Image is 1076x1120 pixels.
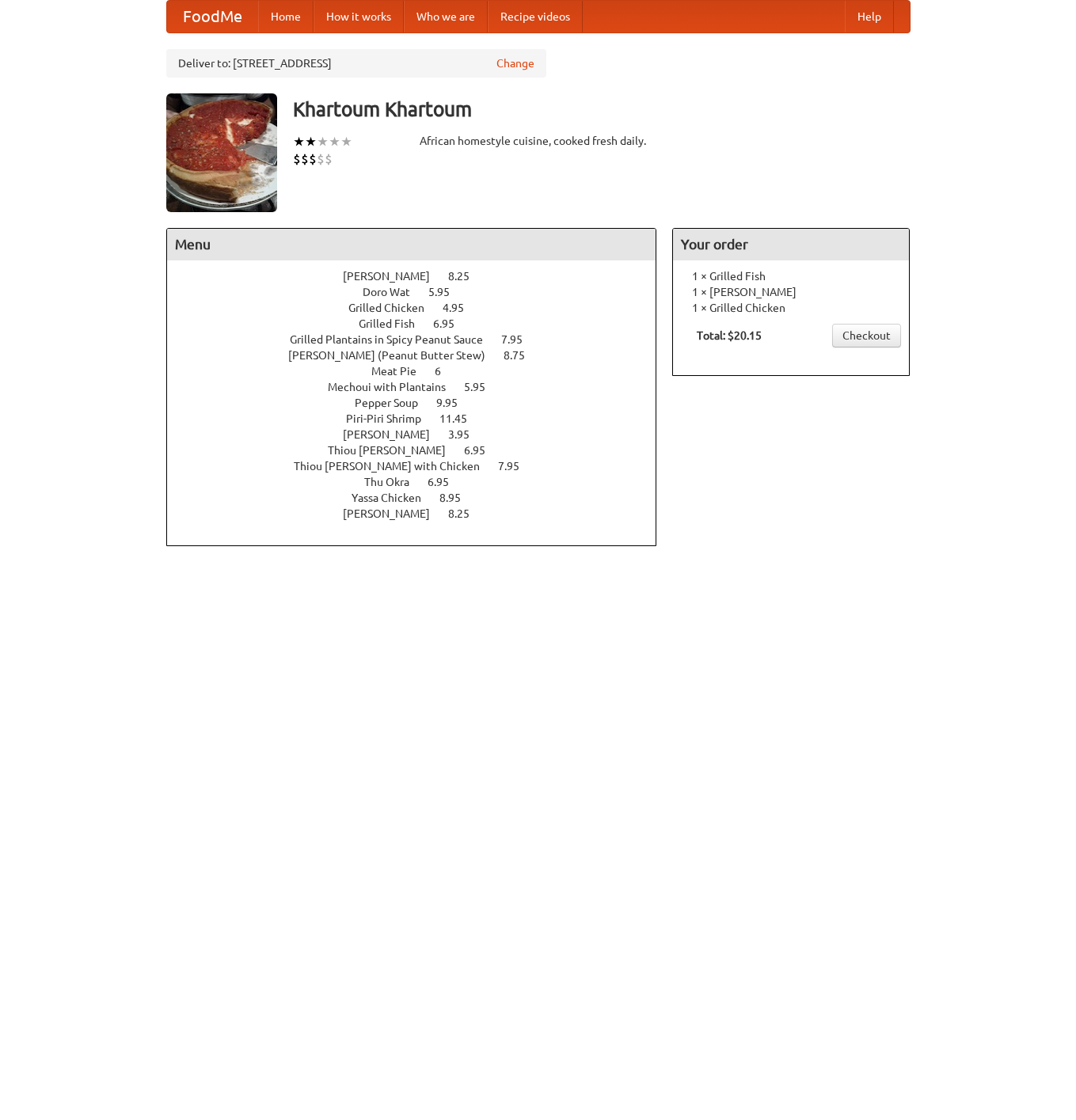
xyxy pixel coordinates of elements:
[448,270,485,283] span: 8.25
[166,49,546,78] div: Deliver to: [STREET_ADDRESS]
[832,324,901,347] a: Checkout
[328,381,515,393] a: Mechoui with Plantains 5.95
[681,284,901,300] li: 1 × [PERSON_NAME]
[498,460,535,473] span: 7.95
[364,476,425,488] span: Thu Okra
[325,150,333,168] li: $
[371,365,470,378] a: Meat Pie 6
[681,268,901,284] li: 1 × Grilled Fish
[673,229,909,260] h4: Your order
[293,150,301,168] li: $
[355,397,434,409] span: Pepper Soup
[348,302,493,314] a: Grilled Chicken 4.95
[317,133,329,150] li: ★
[428,476,465,488] span: 6.95
[343,270,446,283] span: [PERSON_NAME]
[346,412,496,425] a: Piri-Piri Shrimp 11.45
[448,428,485,441] span: 3.95
[343,428,499,441] a: [PERSON_NAME] 3.95
[355,397,487,409] a: Pepper Soup 9.95
[328,444,515,457] a: Thiou [PERSON_NAME] 6.95
[343,507,446,520] span: [PERSON_NAME]
[343,507,499,520] a: [PERSON_NAME] 8.25
[348,302,440,314] span: Grilled Chicken
[501,333,538,346] span: 7.95
[436,397,473,409] span: 9.95
[352,492,490,504] a: Yassa Chicken 8.95
[346,412,437,425] span: Piri-Piri Shrimp
[290,333,552,346] a: Grilled Plantains in Spicy Peanut Sauce 7.95
[435,365,457,378] span: 6
[681,300,901,316] li: 1 × Grilled Chicken
[464,381,501,393] span: 5.95
[294,460,496,473] span: Thiou [PERSON_NAME] with Chicken
[433,317,470,330] span: 6.95
[428,286,466,298] span: 5.95
[301,150,309,168] li: $
[363,286,479,298] a: Doro Wat 5.95
[371,365,432,378] span: Meat Pie
[488,1,583,32] a: Recipe videos
[697,329,762,342] b: Total: $20.15
[404,1,488,32] a: Who we are
[293,133,305,150] li: ★
[305,133,317,150] li: ★
[329,133,340,150] li: ★
[359,317,431,330] span: Grilled Fish
[496,55,534,71] a: Change
[167,1,258,32] a: FoodMe
[439,492,477,504] span: 8.95
[352,492,437,504] span: Yassa Chicken
[309,150,317,168] li: $
[293,93,911,125] h3: Khartoum Khartoum
[340,133,352,150] li: ★
[443,302,480,314] span: 4.95
[167,229,656,260] h4: Menu
[364,476,478,488] a: Thu Okra 6.95
[328,444,462,457] span: Thiou [PERSON_NAME]
[343,428,446,441] span: [PERSON_NAME]
[328,381,462,393] span: Mechoui with Plantains
[166,93,277,212] img: angular.jpg
[258,1,314,32] a: Home
[448,507,485,520] span: 8.25
[294,460,549,473] a: Thiou [PERSON_NAME] with Chicken 7.95
[363,286,426,298] span: Doro Wat
[290,333,499,346] span: Grilled Plantains in Spicy Peanut Sauce
[314,1,404,32] a: How it works
[464,444,501,457] span: 6.95
[359,317,484,330] a: Grilled Fish 6.95
[317,150,325,168] li: $
[439,412,483,425] span: 11.45
[845,1,894,32] a: Help
[504,349,541,362] span: 8.75
[288,349,501,362] span: [PERSON_NAME] (Peanut Butter Stew)
[343,270,499,283] a: [PERSON_NAME] 8.25
[420,133,657,149] div: African homestyle cuisine, cooked fresh daily.
[288,349,554,362] a: [PERSON_NAME] (Peanut Butter Stew) 8.75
